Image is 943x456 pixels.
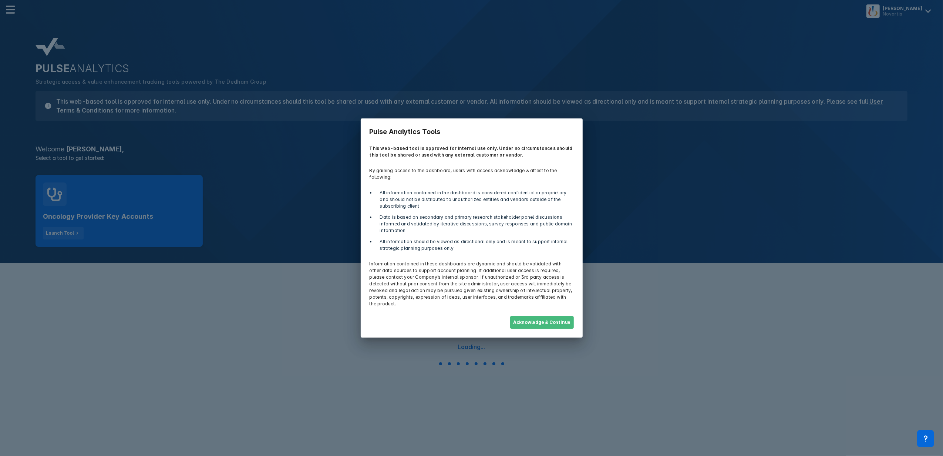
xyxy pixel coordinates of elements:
[917,430,934,447] div: Contact Support
[510,316,574,329] button: Acknowledge & Continue
[375,190,574,209] li: All information contained in the dashboard is considered confidential or proprietary and should n...
[375,214,574,234] li: Data is based on secondary and primary research stakeholder panel discussions informed and valida...
[365,163,578,185] p: By gaining access to the dashboard, users with access acknowledge & attest to the following:
[365,141,578,163] p: This web-based tool is approved for internal use only. Under no circumstances should this tool be...
[375,238,574,252] li: All information should be viewed as directional only and is meant to support internal strategic p...
[365,256,578,312] p: Information contained in these dashboards are dynamic and should be validated with other data sou...
[365,123,578,141] h3: Pulse Analytics Tools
